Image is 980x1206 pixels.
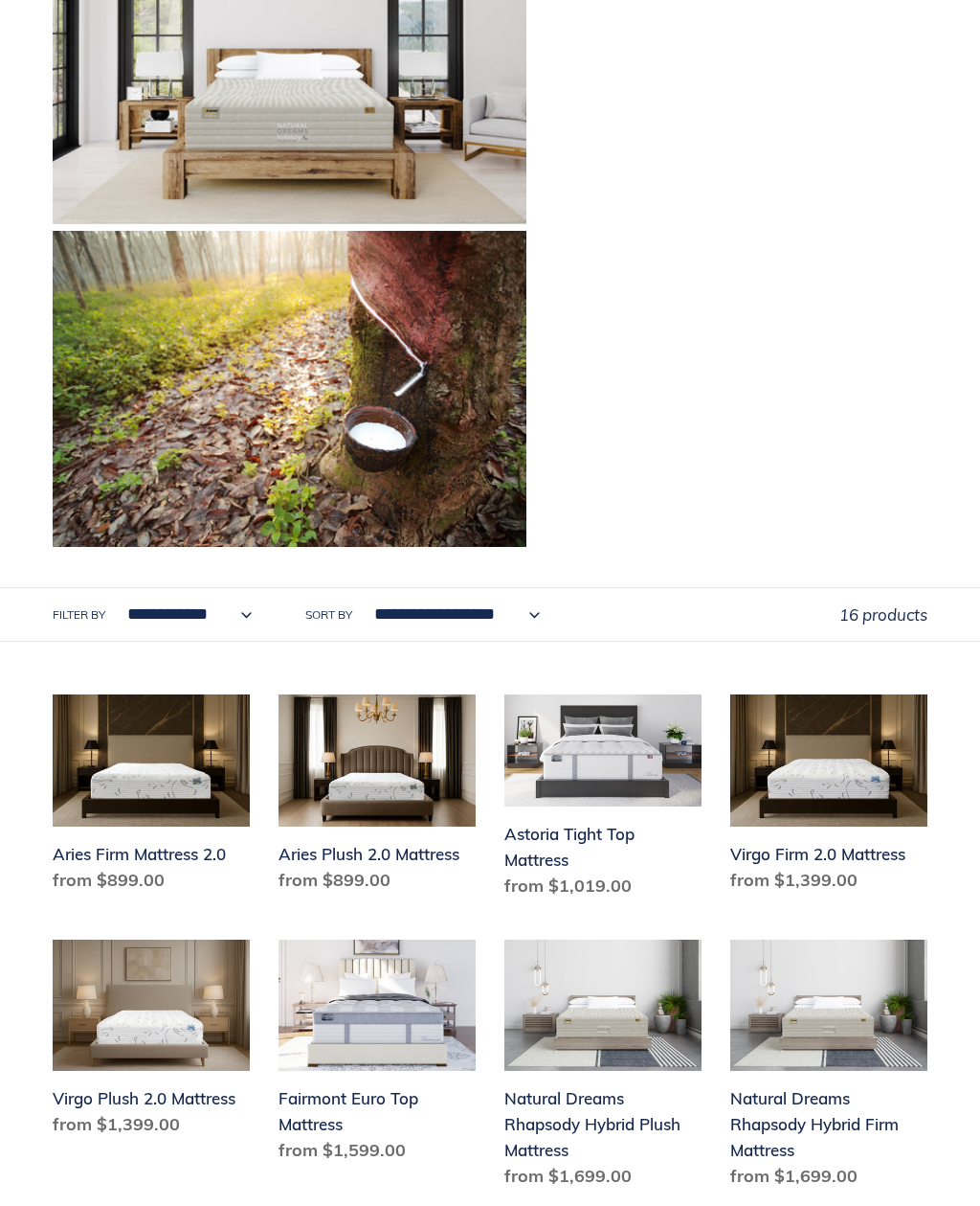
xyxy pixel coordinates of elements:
[305,606,352,624] label: Sort by
[730,940,927,1196] a: Natural Dreams Rhapsody Hybrid Firm Mattress
[839,604,927,625] span: 16 products
[53,694,250,899] a: Aries Firm Mattress 2.0
[730,694,927,899] a: Virgo Firm 2.0 Mattress
[278,694,476,899] a: Aries Plush 2.0 Mattress
[504,940,702,1196] a: Natural Dreams Rhapsody Hybrid Plush Mattress
[278,940,476,1171] a: Fairmont Euro Top Mattress
[53,606,105,624] label: Filter by
[53,940,250,1145] a: Virgo Plush 2.0 Mattress
[504,694,702,905] a: Astoria Tight Top Mattress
